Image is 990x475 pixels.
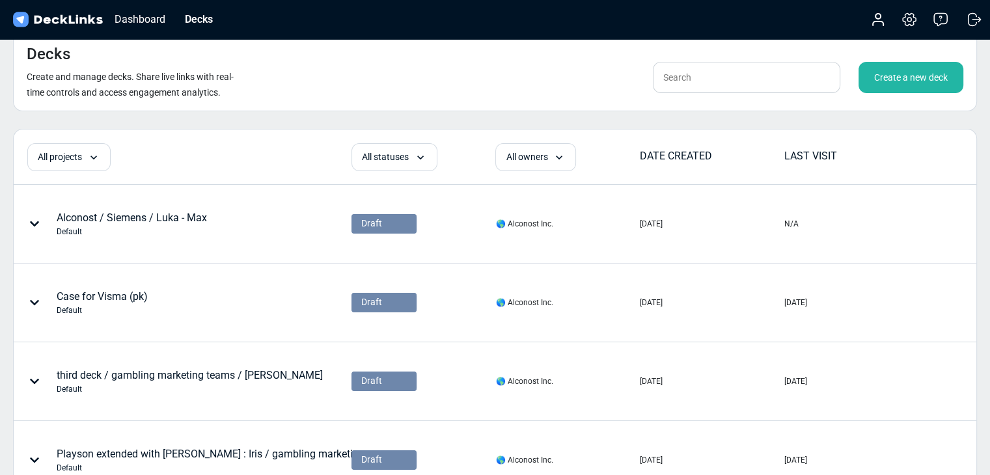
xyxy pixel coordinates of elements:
[784,148,928,164] div: LAST VISIT
[361,217,382,230] span: Draft
[57,289,148,316] div: Case for Visma (pk)
[361,453,382,467] span: Draft
[27,45,70,64] h4: Decks
[640,297,663,308] div: [DATE]
[784,297,807,308] div: [DATE]
[495,143,576,171] div: All owners
[495,454,553,466] div: 🌎 Alconost Inc.
[859,62,963,93] div: Create a new deck
[57,226,207,238] div: Default
[495,375,553,387] div: 🌎 Alconost Inc.
[27,143,111,171] div: All projects
[640,148,783,164] div: DATE CREATED
[57,210,207,238] div: Alconost / Siemens / Luka - Max
[57,305,148,316] div: Default
[57,383,323,395] div: Default
[108,11,172,27] div: Dashboard
[27,72,234,98] small: Create and manage decks. Share live links with real-time controls and access engagement analytics.
[495,297,553,308] div: 🌎 Alconost Inc.
[57,368,323,395] div: third deck / gambling marketing teams / [PERSON_NAME]
[57,462,396,474] div: Default
[640,454,663,466] div: [DATE]
[784,375,807,387] div: [DATE]
[10,10,105,29] img: DeckLinks
[784,454,807,466] div: [DATE]
[178,11,219,27] div: Decks
[653,62,840,93] input: Search
[640,375,663,387] div: [DATE]
[495,218,553,230] div: 🌎 Alconost Inc.
[640,218,663,230] div: [DATE]
[351,143,437,171] div: All statuses
[361,374,382,388] span: Draft
[57,446,396,474] div: Playson extended with [PERSON_NAME] : Iris / gambling marketing teams
[784,218,799,230] div: N/A
[361,295,382,309] span: Draft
